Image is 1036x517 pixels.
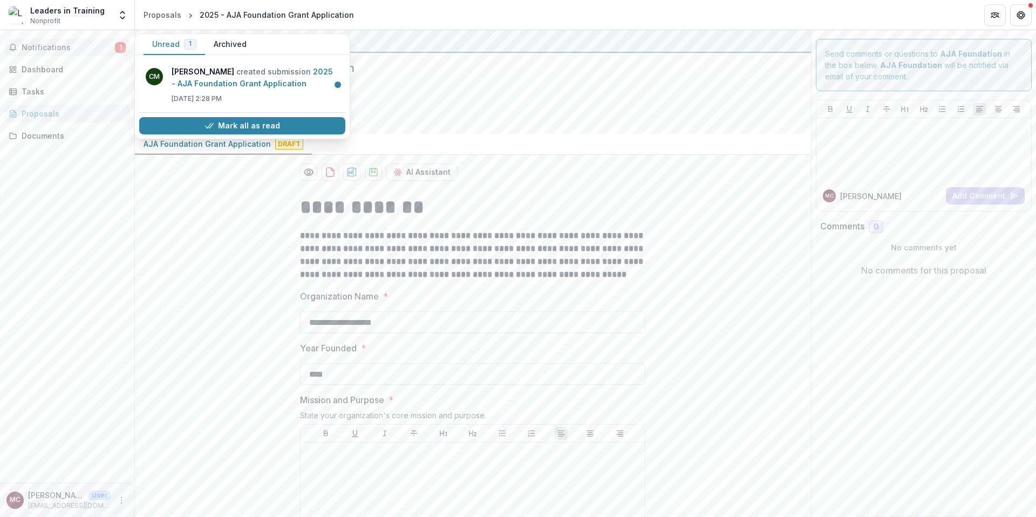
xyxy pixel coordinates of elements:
div: Dashboard [22,64,121,75]
button: Align Right [614,427,626,440]
p: [PERSON_NAME] [28,489,84,501]
button: Italicize [378,427,391,440]
button: Add Comment [946,187,1025,205]
div: Martha Castillo [10,496,21,504]
span: 1 [189,40,192,47]
button: AI Assistant [386,164,458,181]
h2: Comments [820,221,864,232]
button: Unread [144,34,205,55]
div: Proposals [22,108,121,119]
div: 2025 - AJA Foundation Grant Application [200,9,354,21]
button: Align Right [1010,103,1023,115]
a: Tasks [4,83,130,100]
p: Organization Name [300,290,379,303]
div: Proposals [144,9,181,21]
p: User [88,491,111,500]
a: 2025 - AJA Foundation Grant Application [172,67,333,88]
p: Mission and Purpose [300,393,384,406]
div: State your organization's core mission and purpose. [300,411,645,424]
button: Archived [205,34,255,55]
p: [EMAIL_ADDRESS][DOMAIN_NAME] [28,501,111,511]
button: Preview 27c10df4-9079-4f0f-97bb-e9bf8c3ca858-0.pdf [300,164,317,181]
button: Italicize [861,103,874,115]
span: 0 [874,222,878,232]
a: Dashboard [4,60,130,78]
button: download-proposal [343,164,360,181]
button: Bold [824,103,837,115]
a: Documents [4,127,130,145]
button: download-proposal [322,164,339,181]
button: Underline [349,427,362,440]
button: Align Left [555,427,568,440]
button: Align Center [992,103,1005,115]
button: Bullet List [936,103,949,115]
a: Proposals [4,105,130,123]
span: Notifications [22,43,115,52]
p: No comments yet [820,242,1028,253]
img: Leaders in Training [9,6,26,24]
button: download-proposal [365,164,382,181]
div: Leaders in Training [30,5,105,16]
button: Heading 2 [917,103,930,115]
strong: AJA Foundation [880,60,942,70]
span: Nonprofit [30,16,60,26]
button: Get Help [1010,4,1032,26]
button: Partners [984,4,1006,26]
div: AJA Foundation [144,35,802,47]
button: Strike [880,103,893,115]
button: Bullet List [496,427,509,440]
button: Underline [843,103,856,115]
span: 1 [115,42,126,53]
p: created submission [172,66,339,90]
h2: 2025 - AJA Foundation Grant Application [144,62,785,74]
button: Bold [319,427,332,440]
button: Mark all as read [139,117,345,134]
button: Ordered List [955,103,967,115]
strong: AJA Foundation [940,49,1002,58]
button: Heading 1 [898,103,911,115]
p: [PERSON_NAME] [840,191,902,202]
button: More [115,494,128,507]
button: Open entity switcher [115,4,130,26]
div: Documents [22,130,121,141]
button: Notifications1 [4,39,130,56]
button: Ordered List [525,427,538,440]
p: No comments for this proposal [861,264,986,277]
p: Year Founded [300,342,357,355]
nav: breadcrumb [139,7,358,23]
span: Draft [275,139,303,149]
div: Send comments or questions to in the box below. will be notified via email of your comment. [816,39,1032,91]
p: AJA Foundation Grant Application [144,138,271,149]
button: Heading 1 [437,427,450,440]
div: Martha Castillo [825,193,834,199]
button: Align Center [584,427,597,440]
button: Strike [407,427,420,440]
button: Heading 2 [466,427,479,440]
div: Tasks [22,86,121,97]
button: Align Left [973,103,986,115]
a: Proposals [139,7,186,23]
